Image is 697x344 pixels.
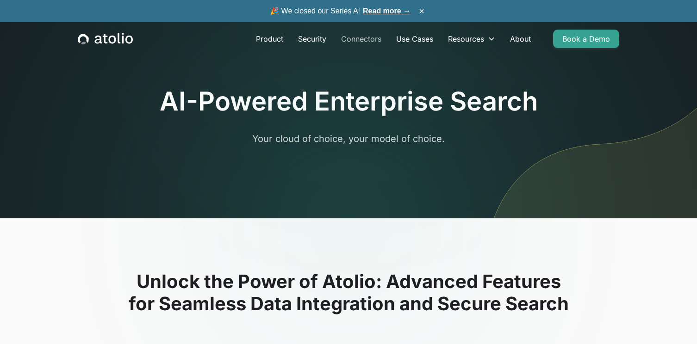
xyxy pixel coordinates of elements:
a: Connectors [334,30,389,48]
a: Use Cases [389,30,441,48]
iframe: Chat Widget [651,300,697,344]
a: Product [249,30,291,48]
a: home [78,33,133,45]
div: Resources [441,30,503,48]
div: Resources [448,33,484,44]
button: × [416,6,427,16]
a: Book a Demo [553,30,619,48]
p: Your cloud of choice, your model of choice. [171,132,526,146]
h2: Unlock the Power of Atolio: Advanced Features for Seamless Data Integration and Secure Search [52,270,645,315]
h1: AI-Powered Enterprise Search [160,86,538,117]
span: 🎉 We closed our Series A! [270,6,411,17]
img: line [480,4,697,218]
a: Security [291,30,334,48]
a: Read more → [363,7,411,15]
a: About [503,30,538,48]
